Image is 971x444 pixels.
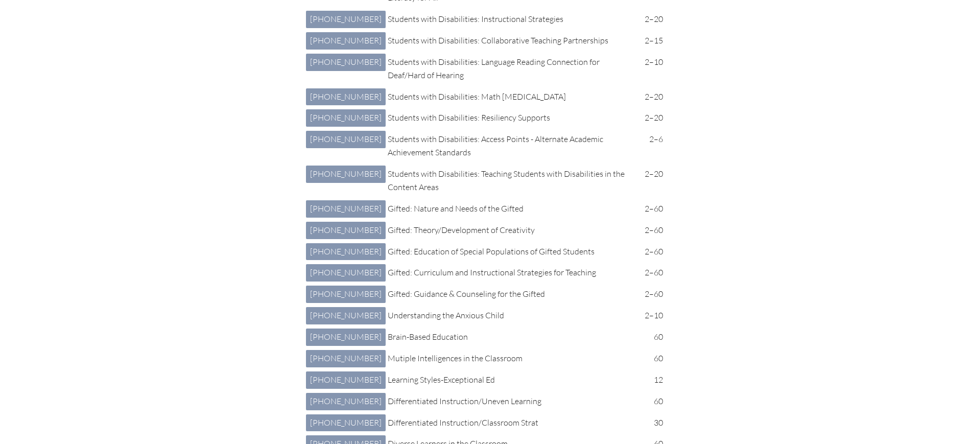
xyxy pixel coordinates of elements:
a: [PHONE_NUMBER] [306,32,386,50]
p: Students with Disabilities: Teaching Students with Disabilities in the Content Areas [388,168,633,194]
p: Gifted: Guidance & Counseling for the Gifted [388,288,633,301]
a: [PHONE_NUMBER] [306,243,386,261]
a: [PHONE_NUMBER] [306,307,386,324]
p: 30 [642,416,663,430]
a: [PHONE_NUMBER] [306,414,386,432]
a: [PHONE_NUMBER] [306,286,386,303]
p: Gifted: Theory/Development of Creativity [388,224,633,237]
p: 12 [642,373,663,387]
a: [PHONE_NUMBER] [306,11,386,28]
a: [PHONE_NUMBER] [306,54,386,71]
p: 2–20 [642,90,663,104]
p: Students with Disabilities: Access Points - Alternate Academic Achievement Standards [388,133,633,159]
p: 2–60 [642,245,663,259]
a: [PHONE_NUMBER] [306,350,386,367]
p: Students with Disabilities: Math [MEDICAL_DATA] [388,90,633,104]
p: Differentiated Instruction/Uneven Learning [388,395,633,408]
a: [PHONE_NUMBER] [306,109,386,127]
p: 2–20 [642,13,663,26]
a: [PHONE_NUMBER] [306,166,386,183]
p: 2–60 [642,288,663,301]
p: 2–60 [642,224,663,237]
p: Learning Styles-Exceptional Ed [388,373,633,387]
p: Gifted: Education of Special Populations of Gifted Students [388,245,633,259]
p: Gifted: Curriculum and Instructional Strategies for Teaching [388,266,633,279]
a: [PHONE_NUMBER] [306,88,386,106]
p: 2–60 [642,202,663,216]
p: 2–10 [642,56,663,69]
p: Understanding the Anxious Child [388,309,633,322]
a: [PHONE_NUMBER] [306,222,386,239]
p: 2–20 [642,168,663,181]
p: Students with Disabilities: Instructional Strategies [388,13,633,26]
p: Students with Disabilities: Language Reading Connection for Deaf/Hard of Hearing [388,56,633,82]
p: Brain-Based Education [388,331,633,344]
p: 60 [642,395,663,408]
p: 2–15 [642,34,663,48]
a: [PHONE_NUMBER] [306,264,386,282]
p: Mutiple Intelligences in the Classroom [388,352,633,365]
a: [PHONE_NUMBER] [306,131,386,148]
p: 2–6 [642,133,663,146]
a: [PHONE_NUMBER] [306,393,386,410]
p: 2–10 [642,309,663,322]
a: [PHONE_NUMBER] [306,329,386,346]
p: Students with Disabilities: Resiliency Supports [388,111,633,125]
p: 2–20 [642,111,663,125]
a: [PHONE_NUMBER] [306,200,386,218]
p: Gifted: Nature and Needs of the Gifted [388,202,633,216]
p: 2–60 [642,266,663,279]
p: Differentiated Instruction/Classroom Strat [388,416,633,430]
p: 60 [642,331,663,344]
p: Students with Disabilities: Collaborative Teaching Partnerships [388,34,633,48]
a: [PHONE_NUMBER] [306,371,386,389]
p: 60 [642,352,663,365]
